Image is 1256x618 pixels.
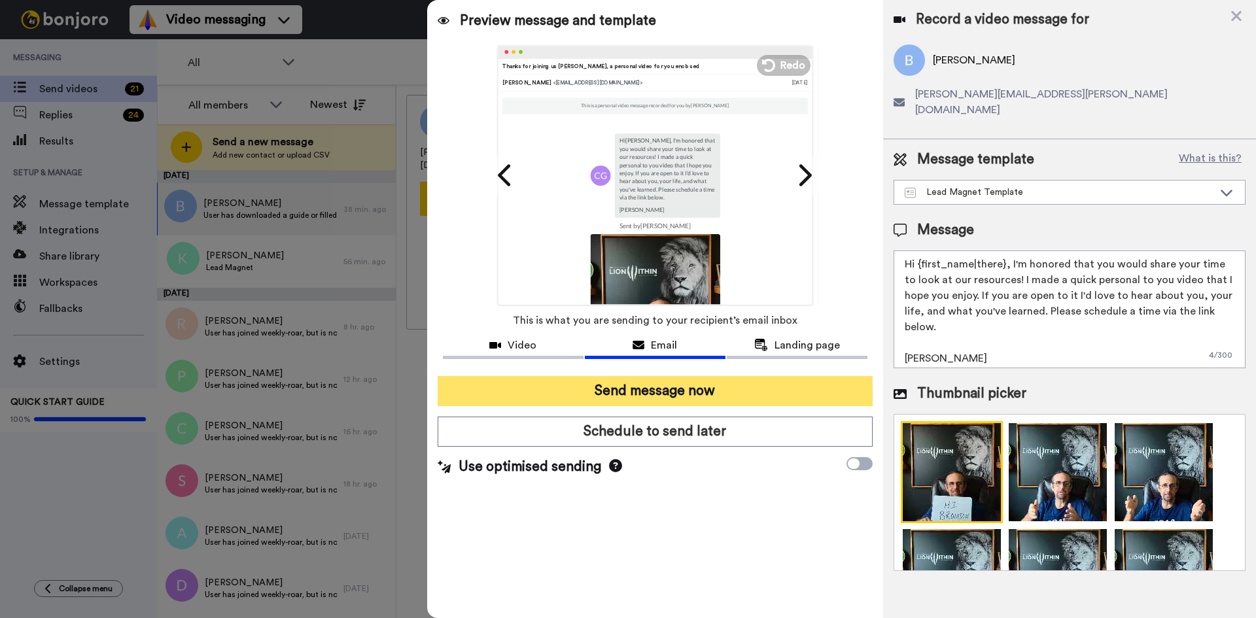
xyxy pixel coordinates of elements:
span: This is what you are sending to your recipient’s email inbox [513,306,797,335]
span: [PERSON_NAME][EMAIL_ADDRESS][PERSON_NAME][DOMAIN_NAME] [915,86,1246,118]
button: Send message now [438,376,873,406]
span: Message template [917,150,1034,169]
p: This is a personal video message recorded for you by [PERSON_NAME] [581,103,729,109]
img: cg.png [590,165,610,186]
span: Video [508,337,536,353]
img: 9k= [590,233,720,363]
button: What is this? [1175,150,1246,169]
div: [PERSON_NAME] [502,78,792,86]
td: Sent by [PERSON_NAME] [590,218,720,234]
span: Thumbnail picker [917,384,1026,403]
img: 2Q== [901,421,1003,523]
textarea: Hi {first_name|there}, I'm honored that you would share your time to look at our resources! I mad... [894,250,1246,368]
div: [DATE] [791,78,807,86]
div: Lead Magnet Template [905,186,1213,199]
img: Z [1007,421,1109,523]
p: [PERSON_NAME] [619,205,715,213]
img: Message-temps.svg [905,188,916,198]
p: Hi [PERSON_NAME] , I'm honored that you would share your time to look at our resources! I made a ... [619,137,715,201]
img: Z [1113,421,1215,523]
span: Landing page [775,337,840,353]
span: Email [651,337,677,353]
span: Use optimised sending [459,457,601,477]
span: Message [917,220,974,240]
button: Schedule to send later [438,417,873,447]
